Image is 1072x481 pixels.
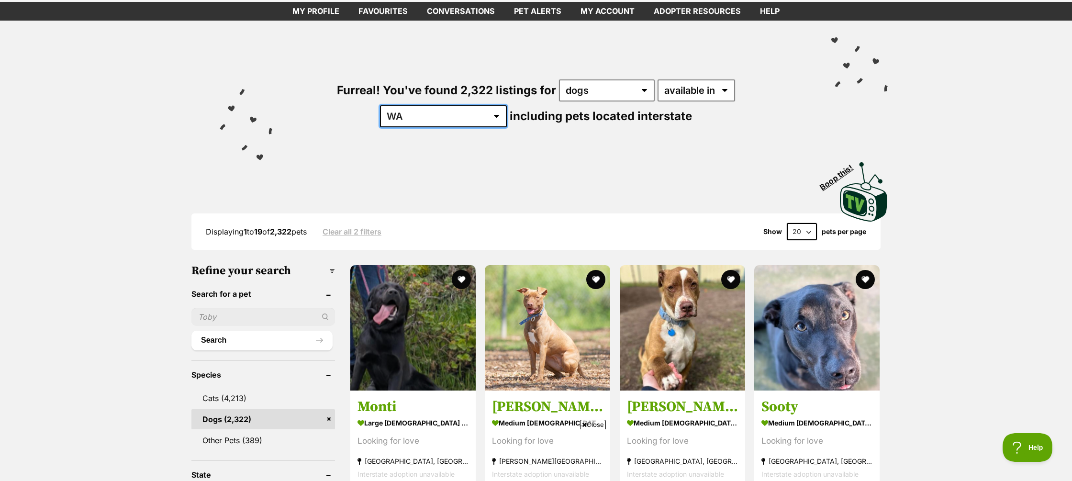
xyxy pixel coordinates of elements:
[337,83,556,97] span: Furreal! You've found 2,322 listings for
[627,398,738,416] h3: [PERSON_NAME]
[763,228,782,235] span: Show
[283,2,349,21] a: My profile
[191,264,335,278] h3: Refine your search
[492,416,603,430] strong: medium [DEMOGRAPHIC_DATA] Dog
[191,370,335,379] header: Species
[620,265,745,391] img: Benny - Staffy Dog
[244,227,247,236] strong: 1
[504,2,571,21] a: Pet alerts
[822,228,866,235] label: pets per page
[357,398,469,416] h3: Monti
[452,270,471,289] button: favourite
[191,290,335,298] header: Search for a pet
[580,420,606,429] span: Close
[818,157,862,191] span: Boop this!
[721,270,740,289] button: favourite
[627,455,738,468] strong: [GEOGRAPHIC_DATA], [GEOGRAPHIC_DATA]
[627,416,738,430] strong: medium [DEMOGRAPHIC_DATA] Dog
[644,2,750,21] a: Adopter resources
[761,470,859,478] span: Interstate adoption unavailable
[350,265,476,391] img: Monti - Labrador Retriever Dog
[270,227,291,236] strong: 2,322
[191,430,335,450] a: Other Pets (389)
[323,227,381,236] a: Clear all 2 filters
[840,162,888,222] img: PetRescue TV logo
[357,470,455,478] span: Interstate adoption unavailable
[754,265,880,391] img: Sooty - Staffordshire Bull Terrier Dog
[587,270,606,289] button: favourite
[510,109,692,123] span: including pets located interstate
[627,435,738,447] div: Looking for love
[191,331,333,350] button: Search
[485,265,610,391] img: Macey - American Staffy x Australian Kelpie Dog
[571,2,644,21] a: My account
[191,308,335,326] input: Toby
[761,455,872,468] strong: [GEOGRAPHIC_DATA], [GEOGRAPHIC_DATA]
[761,435,872,447] div: Looking for love
[417,2,504,21] a: conversations
[627,470,724,478] span: Interstate adoption unavailable
[349,2,417,21] a: Favourites
[206,227,307,236] span: Displaying to of pets
[362,433,710,476] iframe: Advertisement
[1003,433,1053,462] iframe: Help Scout Beacon - Open
[840,154,888,224] a: Boop this!
[761,416,872,430] strong: medium [DEMOGRAPHIC_DATA] Dog
[191,409,335,429] a: Dogs (2,322)
[191,388,335,408] a: Cats (4,213)
[357,435,469,447] div: Looking for love
[750,2,789,21] a: Help
[492,398,603,416] h3: [PERSON_NAME]
[191,470,335,479] header: State
[856,270,875,289] button: favourite
[357,455,469,468] strong: [GEOGRAPHIC_DATA], [GEOGRAPHIC_DATA]
[761,398,872,416] h3: Sooty
[254,227,262,236] strong: 19
[357,416,469,430] strong: large [DEMOGRAPHIC_DATA] Dog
